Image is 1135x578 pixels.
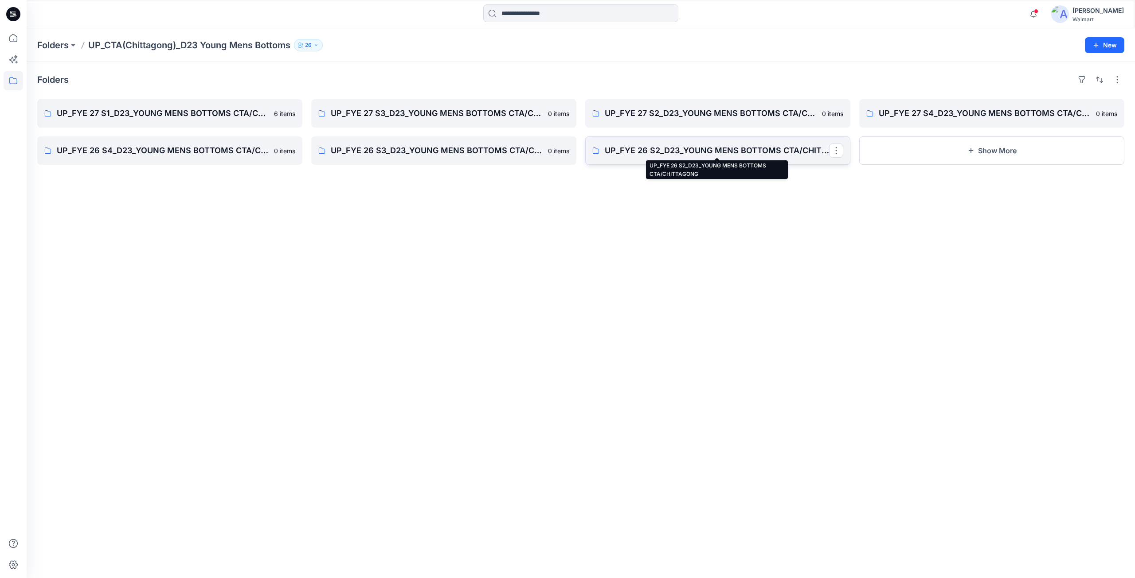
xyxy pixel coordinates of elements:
p: 6 items [274,109,295,118]
p: UP_FYE 27 S3_D23_YOUNG MENS BOTTOMS CTA/CHITTAGONG [331,107,543,120]
p: 0 items [548,146,569,155]
a: UP_FYE 26 S2_D23_YOUNG MENS BOTTOMS CTA/CHITTAGONG [585,136,850,165]
p: UP_FYE 27 S2_D23_YOUNG MENS BOTTOMS CTA/CHITTAGONG [605,107,817,120]
p: UP_CTA(Chittagong)_D23 Young Mens Bottoms [88,39,290,51]
h4: Folders [37,74,69,85]
a: UP_FYE 26 S3_D23_YOUNG MENS BOTTOMS CTA/CHITTAGONG0 items [311,136,576,165]
p: UP_FYE 26 S3_D23_YOUNG MENS BOTTOMS CTA/CHITTAGONG [331,144,543,157]
p: UP_FYE 26 S4_D23_YOUNG MENS BOTTOMS CTA/CHITTAGONG [57,144,269,157]
img: avatar [1051,5,1069,23]
button: New [1085,37,1124,53]
a: UP_FYE 27 S4_D23_YOUNG MENS BOTTOMS CTA/CHITTAGONG0 items [859,99,1124,128]
a: UP_FYE 27 S2_D23_YOUNG MENS BOTTOMS CTA/CHITTAGONG0 items [585,99,850,128]
p: UP_FYE 27 S1_D23_YOUNG MENS BOTTOMS CTA/CHITTAGONG [57,107,269,120]
p: UP_FYE 26 S2_D23_YOUNG MENS BOTTOMS CTA/CHITTAGONG [605,144,829,157]
a: UP_FYE 27 S1_D23_YOUNG MENS BOTTOMS CTA/CHITTAGONG6 items [37,99,302,128]
p: 0 items [548,109,569,118]
p: UP_FYE 27 S4_D23_YOUNG MENS BOTTOMS CTA/CHITTAGONG [879,107,1091,120]
div: [PERSON_NAME] [1072,5,1124,16]
button: Show More [859,136,1124,165]
a: UP_FYE 26 S4_D23_YOUNG MENS BOTTOMS CTA/CHITTAGONG0 items [37,136,302,165]
div: Walmart [1072,16,1124,23]
a: Folders [37,39,69,51]
p: 0 items [274,146,295,155]
button: 26 [294,39,323,51]
p: 26 [305,40,312,50]
p: 0 items [822,109,843,118]
a: UP_FYE 27 S3_D23_YOUNG MENS BOTTOMS CTA/CHITTAGONG0 items [311,99,576,128]
p: 0 items [1096,109,1117,118]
